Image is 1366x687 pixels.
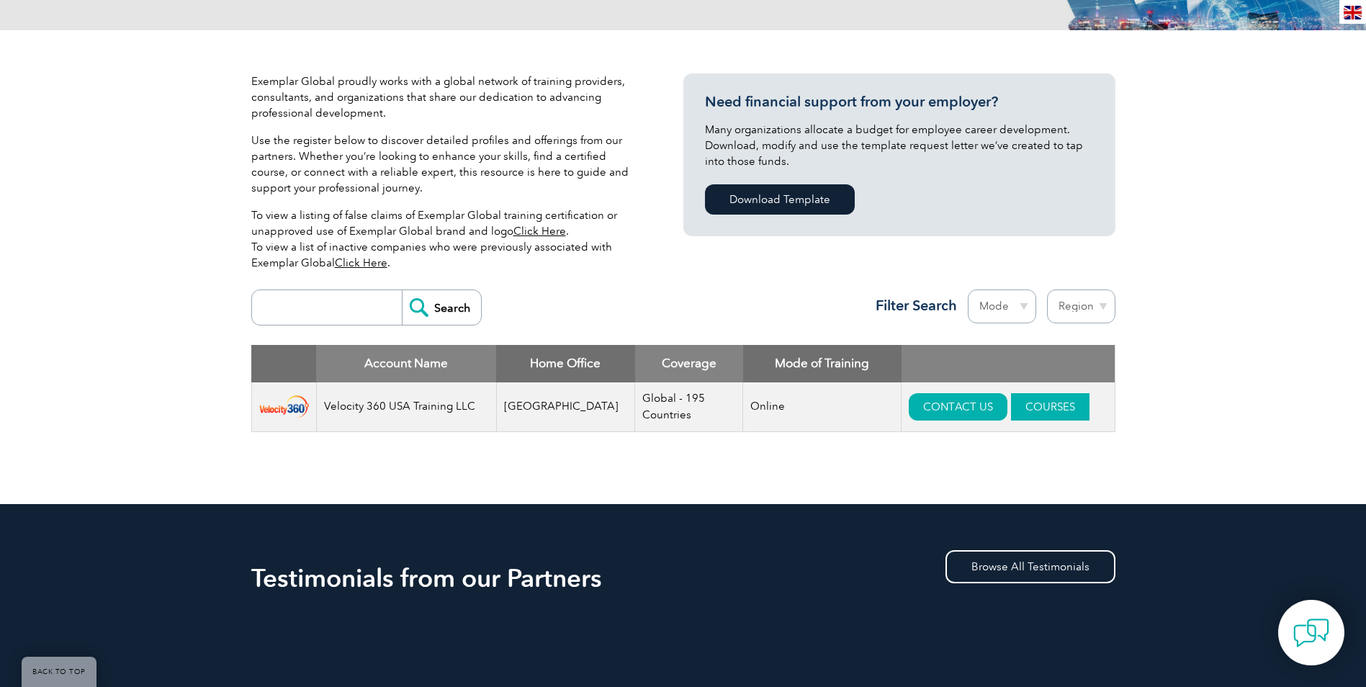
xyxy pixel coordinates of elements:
td: Online [743,382,902,432]
h3: Need financial support from your employer? [705,93,1094,111]
a: BACK TO TOP [22,657,96,687]
a: CONTACT US [909,393,1007,421]
h3: Filter Search [867,297,957,315]
img: 660d7ac5-9416-ee11-9cbd-000d3ae1a86f-logo.png [259,395,309,417]
td: [GEOGRAPHIC_DATA] [496,382,635,432]
h2: Testimonials from our Partners [251,567,1115,590]
p: Exemplar Global proudly works with a global network of training providers, consultants, and organ... [251,73,640,121]
td: Global - 195 Countries [635,382,743,432]
img: contact-chat.png [1293,615,1329,651]
th: Coverage: activate to sort column ascending [635,345,743,382]
a: Browse All Testimonials [945,550,1115,583]
a: Download Template [705,184,855,215]
th: Account Name: activate to sort column descending [316,345,496,382]
th: Home Office: activate to sort column ascending [496,345,635,382]
p: Use the register below to discover detailed profiles and offerings from our partners. Whether you... [251,133,640,196]
input: Search [402,290,481,325]
p: Many organizations allocate a budget for employee career development. Download, modify and use th... [705,122,1094,169]
a: Click Here [335,256,387,269]
a: Click Here [513,225,566,238]
p: To view a listing of false claims of Exemplar Global training certification or unapproved use of ... [251,207,640,271]
a: COURSES [1011,393,1089,421]
th: Mode of Training: activate to sort column ascending [743,345,902,382]
th: : activate to sort column ascending [902,345,1115,382]
img: en [1344,6,1362,19]
td: Velocity 360 USA Training LLC [316,382,496,432]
